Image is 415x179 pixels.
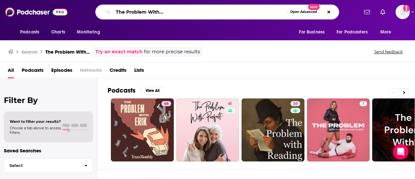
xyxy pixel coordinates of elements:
span: for more precise results [144,48,200,56]
img: Podchaser - Follow, Share and Rate Podcasts [5,6,67,18]
a: 36 [290,101,300,106]
span: For Business [299,28,325,37]
span: Want to filter your results? [10,119,61,124]
span: Open Advanced [290,10,317,14]
span: Charts [51,28,65,37]
button: open menu [332,26,377,38]
span: Select [4,163,79,168]
span: More [380,28,391,37]
button: Show profile menu [396,5,410,19]
button: open menu [72,26,108,38]
h3: The Problem With... [45,49,90,55]
button: Send feedback [372,49,405,55]
a: Episodes [51,65,72,78]
a: Charts [47,26,69,38]
div: Open Intercom Messenger [393,144,409,160]
a: 41 [225,101,235,106]
span: Networks [80,65,102,78]
button: open menu [294,26,333,38]
a: Credits [110,65,126,78]
a: 36 [242,98,304,161]
button: open menu [376,26,399,38]
button: Select [4,158,93,173]
span: Choose a tab above to access filters. [10,126,61,135]
p: Saved Searches [4,147,93,154]
h2: Filter By [4,96,93,105]
a: All [8,65,14,78]
span: 41 [228,101,232,107]
span: For Podcasters [337,28,368,37]
a: 41 [176,98,239,161]
button: open menu [16,26,48,38]
a: Show notifications dropdown [362,6,373,18]
a: Lists [134,65,144,78]
a: Podcasts [22,65,43,78]
svg: Add a profile image [403,5,410,12]
span: 66 [164,101,169,107]
h2: Podcasts [108,86,136,95]
span: Podcasts [20,28,39,37]
div: Search podcasts, credits, & more... [95,5,339,19]
span: 7 [362,101,364,107]
a: 7 [360,101,367,106]
a: Try an exact match [95,48,143,56]
h3: Search [21,49,38,55]
img: User Profile [396,5,410,19]
button: View All [141,87,164,95]
span: Logged in as Ashley_Beenen [396,5,410,19]
a: 66 [161,101,171,106]
a: 7 [307,98,370,161]
a: Show notifications dropdown [378,6,388,18]
a: 66 [111,98,174,161]
span: Monitoring [77,28,100,37]
a: PodcastsView All [108,86,164,95]
input: Search podcasts, credits, & more... [113,7,287,17]
span: 36 [293,101,298,107]
button: Open AdvancedNew [287,8,320,16]
span: New [308,4,320,10]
